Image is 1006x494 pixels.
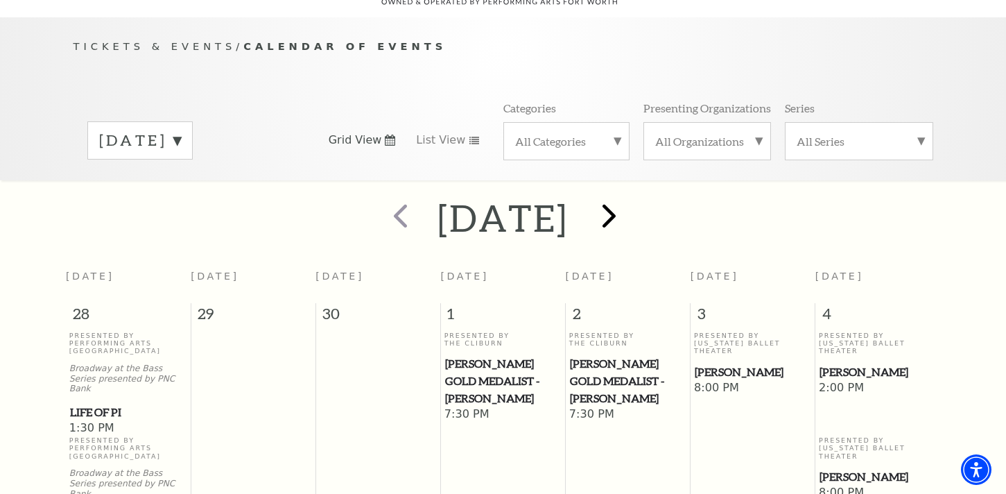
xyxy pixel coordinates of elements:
[70,404,187,421] span: Life of Pi
[819,468,937,486] a: Peter Pan
[785,101,815,115] p: Series
[582,194,632,243] button: next
[694,332,812,355] p: Presented By [US_STATE] Ballet Theater
[569,332,687,348] p: Presented By The Cliburn
[566,303,690,331] span: 2
[503,101,556,115] p: Categories
[69,332,187,355] p: Presented By Performing Arts [GEOGRAPHIC_DATA]
[694,364,812,381] a: Peter Pan
[569,407,687,423] span: 7:30 PM
[69,436,187,460] p: Presented By Performing Arts [GEOGRAPHIC_DATA]
[819,436,937,460] p: Presented By [US_STATE] Ballet Theater
[416,133,465,148] span: List View
[444,355,562,407] a: Cliburn Gold Medalist - Aristo Sham
[191,303,315,331] span: 29
[569,355,687,407] a: Cliburn Gold Medalist - Aristo Sham
[191,271,239,282] span: [DATE]
[566,271,614,282] span: [DATE]
[643,101,771,115] p: Presenting Organizations
[66,303,191,331] span: 28
[69,404,187,421] a: Life of Pi
[444,332,562,348] p: Presented By The Cliburn
[437,196,569,240] h2: [DATE]
[819,364,936,381] span: [PERSON_NAME]
[797,134,921,148] label: All Series
[961,454,991,485] div: Accessibility Menu
[819,381,937,396] span: 2:00 PM
[570,355,686,407] span: [PERSON_NAME] Gold Medalist - [PERSON_NAME]
[444,407,562,423] span: 7:30 PM
[691,303,815,331] span: 3
[69,364,187,394] p: Broadway at the Bass Series presented by PNC Bank
[695,364,811,381] span: [PERSON_NAME]
[815,271,864,282] span: [DATE]
[694,381,812,396] span: 8:00 PM
[73,38,933,56] p: /
[99,130,181,151] label: [DATE]
[655,134,759,148] label: All Organizations
[819,332,937,355] p: Presented By [US_STATE] Ballet Theater
[441,303,565,331] span: 1
[69,421,187,436] span: 1:30 PM
[66,271,114,282] span: [DATE]
[691,271,739,282] span: [DATE]
[445,355,562,407] span: [PERSON_NAME] Gold Medalist - [PERSON_NAME]
[819,364,937,381] a: Peter Pan
[315,271,364,282] span: [DATE]
[440,271,489,282] span: [DATE]
[73,40,236,52] span: Tickets & Events
[316,303,440,331] span: 30
[374,194,424,243] button: prev
[819,468,936,486] span: [PERSON_NAME]
[515,134,618,148] label: All Categories
[329,133,382,148] span: Grid View
[815,303,940,331] span: 4
[243,40,446,52] span: Calendar of Events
